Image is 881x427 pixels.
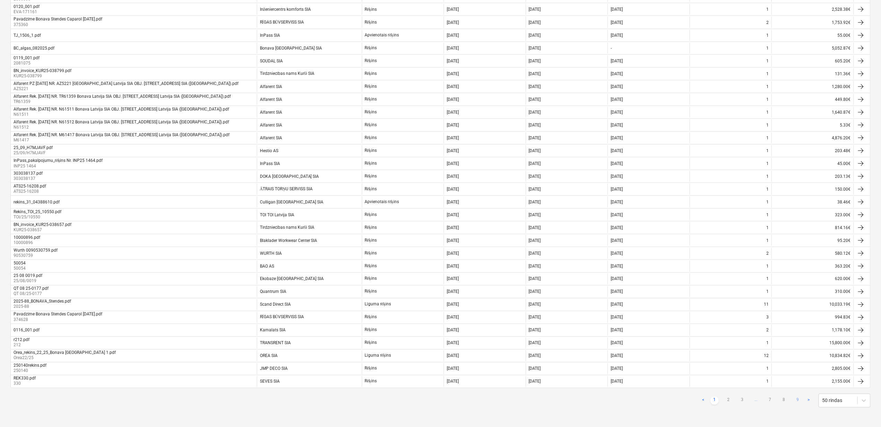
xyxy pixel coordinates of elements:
div: 2,528.38€ [771,4,854,15]
div: [DATE] [611,110,623,115]
div: Alfarent SIA [260,136,282,140]
div: [DATE] [611,148,623,153]
span: ... [752,397,760,405]
div: Alfarent Rek. [DATE] NR. N61511 Bonava Latvija SIA OBJ. [STREET_ADDRESS] Latvija SIA ([GEOGRAPHIC... [14,107,229,112]
div: [DATE] [447,354,459,358]
p: 303038137 [14,176,44,182]
div: [DATE] [447,302,459,307]
div: 150.00€ [771,184,854,195]
div: [DATE] [529,354,541,358]
div: 1 [766,33,769,38]
div: [DATE] [447,289,459,294]
div: [DATE] [611,187,623,192]
div: BC_algas_082025.pdf [14,46,54,51]
p: N61512 [14,124,230,130]
div: [DATE] [447,277,459,281]
div: [DATE] [611,354,623,358]
div: [DATE] [611,289,623,294]
div: [DATE] [529,97,541,102]
div: 5.33€ [771,120,854,131]
div: 25_09_H7MJAVF.pdf [14,145,53,150]
p: TOI/25/10550 [14,214,63,220]
div: [DATE] [611,225,623,230]
div: [DATE] [529,123,541,128]
p: AZ5221 [14,86,240,92]
div: Rēķins [365,161,377,166]
div: [DATE] [611,20,623,25]
div: 10000896.pdf [14,235,40,240]
div: [DATE] [529,289,541,294]
div: [DATE] [447,136,459,140]
div: [DATE] [529,366,541,371]
div: InPass_pakalpojumu_rēķins Nr. INP25 1464.pdf [14,158,103,163]
div: 1 [766,225,769,230]
div: [DATE] [529,238,541,243]
p: 330 [14,381,37,387]
p: KUR25-038799 [14,73,73,79]
div: [DATE] [529,71,541,76]
div: Inženiercentrs komforts SIA [260,7,311,12]
div: Hestio AS [260,148,278,153]
div: Rēķins [365,225,377,230]
div: [DATE] [529,20,541,25]
div: BN_invoice_KUR25-038799.pdf [14,68,71,73]
div: TJ_1506_1.pdf [14,33,41,38]
div: Scand Direct SIA [260,302,291,307]
div: [DATE] [447,46,459,51]
div: 2,805.00€ [771,363,854,374]
div: [DATE] [529,277,541,281]
div: 0120_001.pdf [14,4,40,9]
div: 310.00€ [771,286,854,297]
div: Rēķins [365,379,377,384]
div: Rekins_TOI_25_10550.pdf [14,209,61,214]
div: 10,834.82€ [771,350,854,361]
div: 131.36€ [771,68,854,79]
div: [DATE] [611,315,623,320]
p: 10000896 [14,240,42,246]
div: Rēķins [365,58,377,63]
div: [DATE] [529,264,541,269]
div: 605.20€ [771,55,854,67]
div: Alfarent SIA [260,110,282,115]
div: 1 [766,264,769,269]
div: [DATE] [447,161,459,166]
div: [DATE] [611,174,623,179]
p: 374628 [14,317,104,323]
div: 203.13€ [771,171,854,182]
div: 250140rekins.pdf [14,363,46,368]
div: [DATE] [447,187,459,192]
a: Page 8 [780,397,788,405]
div: Rēķins [365,366,377,371]
div: 1 [766,200,769,204]
div: [DATE] [447,59,459,63]
div: 1 [766,84,769,89]
div: Blaklader Workwear Center SIA [260,238,317,243]
div: Rēķins [365,7,377,12]
div: Rēķins [365,238,377,243]
div: BAO AS [260,264,274,269]
div: 0116_001.pdf [14,328,40,333]
div: [DATE] [447,148,459,153]
div: 1 [766,110,769,115]
div: Apvienotais rēķins [365,199,399,204]
div: 95.20€ [771,235,854,246]
div: Alfarent SIA [260,123,282,128]
div: [DATE] [529,302,541,307]
div: 4,876.20€ [771,132,854,143]
p: 212 [14,342,31,348]
div: [DATE] [447,123,459,128]
div: [DATE] [611,161,623,166]
div: 1 [766,187,769,192]
div: 1,280.00€ [771,81,854,92]
div: 1 [766,59,769,63]
div: 580.12€ [771,248,854,259]
p: 90530759 [14,253,59,259]
div: 0119_001.pdf [14,55,40,60]
div: SOUDAL SIA [260,59,283,63]
div: Rēķins [365,251,377,256]
div: [DATE] [611,33,623,38]
div: 1 [766,7,769,12]
div: TRANSRENT SIA [260,341,291,346]
div: Alfarent SIA [260,97,282,102]
div: [DATE] [611,251,623,256]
